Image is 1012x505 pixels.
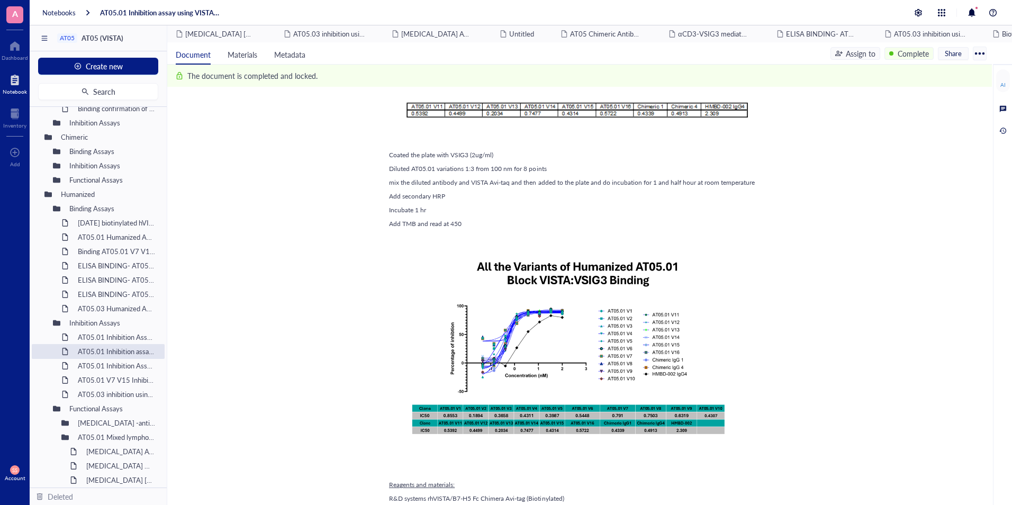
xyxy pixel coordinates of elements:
[73,416,160,430] div: [MEDICAL_DATA] -anti CD3 -VSIG3
[65,144,160,159] div: Binding Assays
[82,458,160,473] div: [MEDICAL_DATA] Measurement of AT05.01 V7 & V15 & Chimeric in MLR Assay
[898,48,929,59] div: Complete
[82,33,123,43] span: AT05 (VISTA)
[12,467,17,473] span: SS
[73,344,160,359] div: AT05.01 Inhibition assay using VISTA.avi taq
[73,287,160,302] div: ELISA BINDING- AT05.01 humanized V15 and AT05.01 Chimeric antibodies Binding to Cyno Vista [DATE]
[65,158,160,173] div: Inhibition Assays
[73,373,160,387] div: AT05.01 V7 V15 Inhibition assay
[65,315,160,330] div: Inhibition Assays
[42,8,76,17] a: Notebooks
[86,62,123,70] span: Create new
[2,55,28,61] div: Dashboard
[73,258,160,273] div: ELISA BINDING- AT05.01 humanized V15 and AT05.01 Chimeric antibodies Binding to Cyno Vista [DATE]
[65,201,160,216] div: Binding Assays
[176,49,211,60] span: Document
[389,494,564,503] span: R&D systems rhVISTA/B7-H5 Fc Chimera Avi-tag (Biotinylated)
[12,7,18,20] span: A
[389,480,455,489] span: Reagents and materials:
[82,487,160,502] div: [MEDICAL_DATA] [MEDICAL_DATA] release from mixed PBMC Donors AT05.01 variations 12, 16
[38,83,158,100] button: Search
[48,491,73,502] div: Deleted
[73,273,160,287] div: ELISA BINDING- AT05.01 humanized antibodies Binding to Human Vista
[3,88,27,95] div: Notebook
[846,48,875,59] div: Assign to
[274,49,305,60] span: Metadata
[73,301,160,316] div: AT05.03 Humanized Antibodies show high affinity binding to VISTA Transfected [MEDICAL_DATA] cells
[389,253,766,466] img: genemod-experiment-image
[3,71,27,95] a: Notebook
[945,49,962,58] span: Share
[389,150,493,159] span: Coated the plate with VSIG3 (2ug/ml)
[938,47,969,60] button: Share
[65,173,160,187] div: Functional Assays
[73,330,160,345] div: AT05.01 Inhibition Assay of Humanized AT05 antibodies using Biotinylated VSIG3
[73,101,160,116] div: Binding confirmation of HMBD on H VISTA and M VISTA
[73,215,160,230] div: [DATE] biotinylated hVISTA Avi-tag EC50 ELISA
[65,115,160,130] div: Inhibition Assays
[73,244,160,259] div: Binding AT05.01 V7 V15 Humanized Antibodies show high affinity binding to VISTA Transfected [MEDI...
[73,358,160,373] div: AT05.01 Inhibition Assay of Humanized AT05 antibodies (using VISTA. Avi taq)
[93,87,115,96] span: Search
[56,130,160,145] div: Chimeric
[5,475,25,481] div: Account
[3,105,26,129] a: Inventory
[187,70,318,82] div: The document is completed and locked.
[3,122,26,129] div: Inventory
[389,219,462,228] span: Add TMB and read at 450
[1000,82,1006,88] div: AI
[65,401,160,416] div: Functional Assays
[389,178,755,187] span: mix the diluted antibody and VISTA Avi-taq and then added to the plate and do incubation for 1 an...
[100,8,220,17] a: AT05.01 Inhibition assay using VISTA.avi taq
[389,192,445,201] span: Add secondary HRP
[38,58,158,75] button: Create new
[73,230,160,245] div: AT05.01 Humanized Antibodies show high affinity binding to VISTA Transfected [MEDICAL_DATA] cells
[2,38,28,61] a: Dashboard
[389,164,547,173] span: Diluted AT05.01 variations 1:3 from 100 nm for 8 points
[73,387,160,402] div: AT05.03 inhibition using VSIG3.biotinylated
[82,473,160,488] div: [MEDICAL_DATA] [MEDICAL_DATA] measurement MLR 17 & 18 PBMC
[73,430,160,445] div: AT05.01 Mixed lymphocytes assay
[56,187,160,202] div: Humanized
[228,49,257,60] span: Materials
[82,444,160,459] div: [MEDICAL_DATA] AT05.01 V7 & V15 & Chimeric MLR 17 & 18 PBMC
[389,205,426,214] span: Incubate 1 hr
[60,34,75,42] div: AT05
[10,161,20,167] div: Add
